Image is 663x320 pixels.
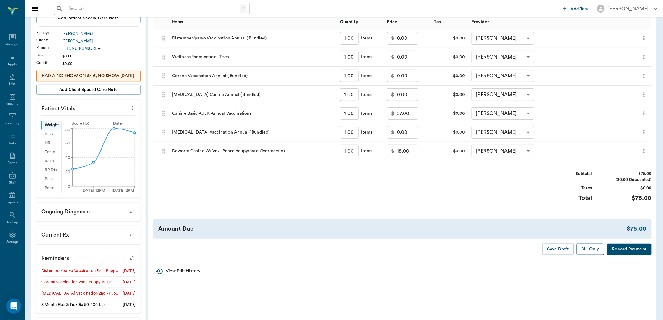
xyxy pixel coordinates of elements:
input: 0.00 [397,107,418,120]
div: [MEDICAL_DATA] Canine Annual ( Bundled) [169,86,337,104]
div: Score ( lb ) [62,121,99,127]
div: Subtotal [545,171,592,177]
button: Save Draft [542,244,574,255]
div: $75.00 [605,171,652,177]
p: $ [391,147,394,155]
div: Items [359,35,373,41]
div: $0.00 [605,185,652,191]
div: Wellness Examination - Tech [169,48,337,67]
div: Imaging [6,102,18,106]
div: $0.00 [431,29,468,48]
button: more [639,71,649,81]
button: Add patient Special Care Note [36,13,141,23]
div: HR [41,139,61,148]
div: Open Intercom Messenger [6,299,21,314]
button: Add client Special Care Note [36,85,141,95]
p: $ [391,34,394,42]
input: 0.00 [397,145,418,157]
div: Price [387,13,398,31]
input: Search [66,4,240,13]
div: Pain [41,175,61,184]
div: Reports [7,200,18,205]
div: $75.00 [627,224,647,233]
div: [PERSON_NAME] [472,145,534,157]
input: 0.00 [397,51,418,63]
div: [PERSON_NAME] [472,70,534,82]
div: [DATE] [123,268,136,274]
p: $ [391,72,394,80]
button: more [639,108,649,119]
div: Client : [36,37,62,43]
div: / [240,4,247,13]
tspan: 0 [68,185,70,188]
span: Add patient Special Care Note [58,15,119,22]
div: $75.00 [605,194,652,203]
div: Items [172,13,183,31]
div: Tax [434,13,441,31]
div: Items [359,148,373,154]
div: Staff [9,181,16,185]
tspan: 60 [65,141,70,145]
div: [PERSON_NAME] [472,107,534,120]
input: 0.00 [397,88,418,101]
div: Deworm Canine W/ Vax - Panacide (pyrantel/ivermectin) [169,142,337,161]
input: 0.00 [397,70,418,82]
div: Lookup [7,220,18,225]
div: ($0.00 Discounted) [605,177,652,183]
div: Items [359,92,373,98]
div: Total [545,194,592,203]
div: Forms [8,161,17,165]
div: [DATE] [123,291,136,296]
button: Record Payment [607,244,652,255]
div: Labs [9,82,16,87]
div: Taxes [545,185,592,191]
div: Price [384,15,431,29]
button: more [639,89,649,100]
div: Messages [5,42,20,47]
div: Appts [8,62,17,67]
div: [MEDICAL_DATA] Vaccination Annual ( Bundled) [169,123,337,142]
a: [PERSON_NAME] [62,38,141,44]
button: more [639,127,649,138]
div: $0.00 [62,53,141,59]
div: Family : [36,30,62,35]
div: Items [359,54,373,60]
div: Inventory [5,121,19,126]
div: Phone : [36,45,62,50]
div: Items [359,110,373,117]
div: BCS [41,130,61,139]
div: $0.00 [431,104,468,123]
p: Ongoing diagnosis [36,203,141,218]
button: Bill Only [577,244,605,255]
div: $0.00 [431,142,468,161]
div: Amount Due [158,224,627,233]
div: Tasks [8,141,16,146]
div: Items [169,15,337,29]
p: $ [391,53,394,61]
div: [PERSON_NAME] [472,32,534,45]
div: [MEDICAL_DATA] Vaccination 2nd - Puppy Basic [41,291,120,296]
button: more [639,52,649,62]
p: Patient Vitals [36,100,141,115]
a: [PERSON_NAME] [62,31,141,36]
div: Distemper/parvo Vaccination Annual ( Bundled) [169,29,337,48]
div: 3 Month Flea & Tick Rx 50 -100 Lbs [41,302,106,308]
div: Perio [41,184,61,193]
p: HAD A NO SHOW ON 6/16, NO SHOW [DATE] [42,73,135,79]
input: 0.00 [397,32,418,45]
div: [DATE] [123,279,136,285]
div: Credit : [36,60,62,66]
div: Distemper/parvo Vaccination 3rd - Puppy Basic [41,268,120,274]
div: $0.00 [431,67,468,86]
div: Corona Vaccination Annual ( Bundled) [169,67,337,86]
tspan: [DATE] 2PM [112,189,134,192]
div: [PERSON_NAME] [472,88,534,101]
p: Reminders [36,249,141,265]
span: Add client Special Care Note [59,86,118,93]
button: more [128,103,138,113]
div: $0.00 [431,86,468,104]
div: Date [99,121,136,127]
div: Resp [41,157,61,166]
p: Current Rx [36,226,141,242]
